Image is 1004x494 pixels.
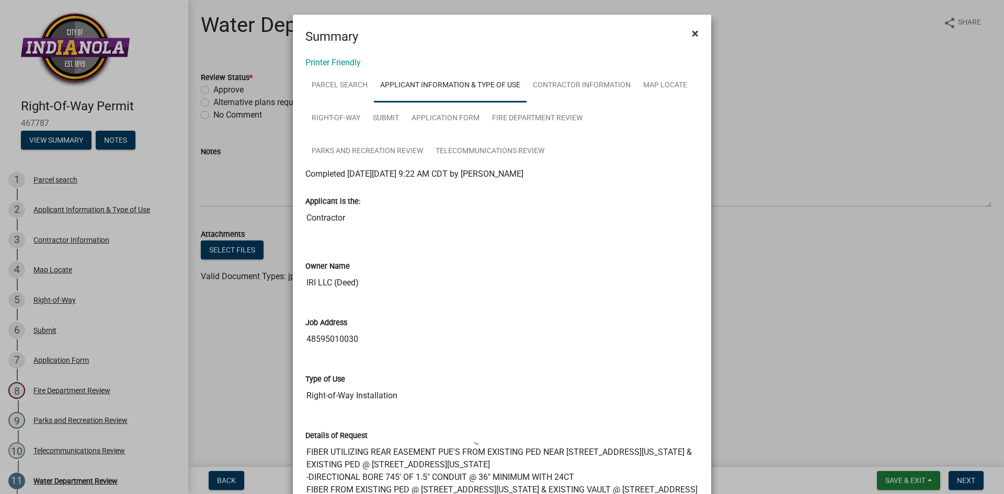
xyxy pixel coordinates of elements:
[637,69,693,102] a: Map Locate
[683,19,707,48] button: Close
[429,135,551,168] a: Telecommunications Review
[367,102,405,135] a: Submit
[305,27,358,46] h4: Summary
[305,198,360,205] label: Applicant is the:
[374,69,527,102] a: Applicant Information & Type of Use
[305,69,374,102] a: Parcel search
[305,319,347,327] label: Job Address
[305,263,350,270] label: Owner Name
[305,102,367,135] a: Right-of-Way
[405,102,486,135] a: Application Form
[305,169,523,179] span: Completed [DATE][DATE] 9:22 AM CDT by [PERSON_NAME]
[305,376,345,383] label: Type of Use
[305,135,429,168] a: Parks and Recreation Review
[692,26,699,41] span: ×
[305,58,361,67] a: Printer Friendly
[305,432,368,440] label: Details of Request
[486,102,589,135] a: Fire Department Review
[527,69,637,102] a: Contractor Information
